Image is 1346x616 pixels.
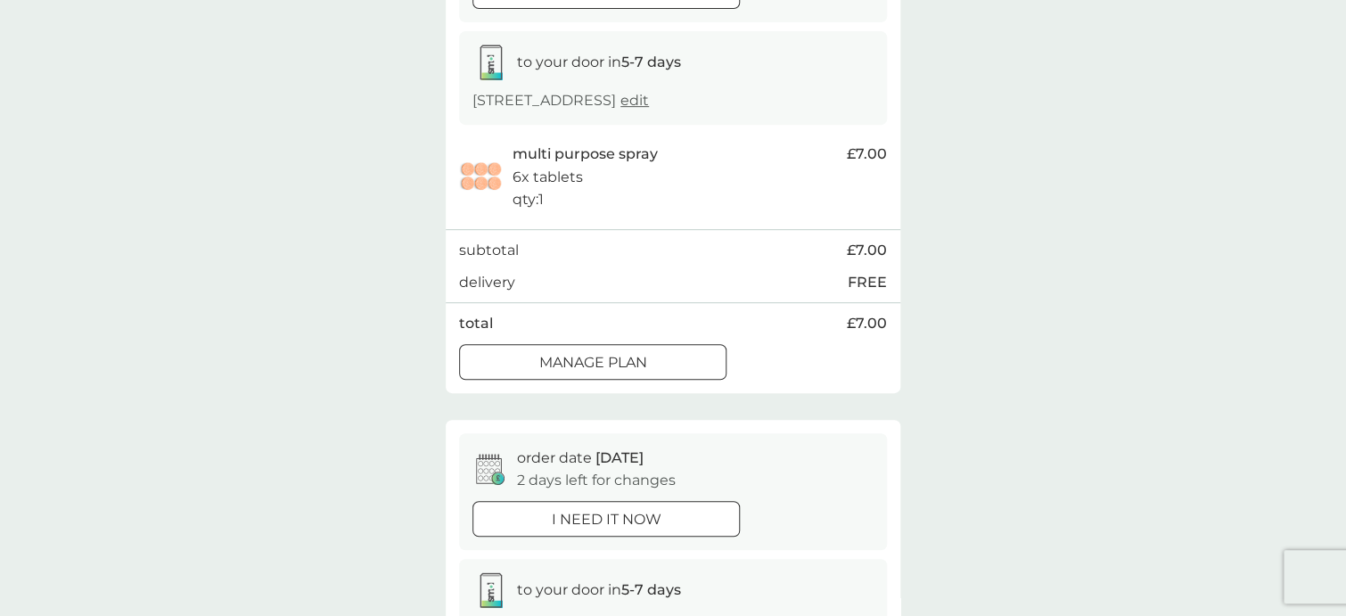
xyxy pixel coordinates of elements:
[517,581,681,598] span: to your door in
[539,351,647,374] p: Manage plan
[513,143,658,166] p: multi purpose spray
[847,239,887,262] span: £7.00
[513,188,544,211] p: qty : 1
[459,271,515,294] p: delivery
[513,166,583,189] p: 6x tablets
[621,581,681,598] strong: 5-7 days
[621,53,681,70] strong: 5-7 days
[847,312,887,335] span: £7.00
[517,469,676,492] p: 2 days left for changes
[847,143,887,166] span: £7.00
[459,239,519,262] p: subtotal
[459,344,726,380] button: Manage plan
[459,312,493,335] p: total
[472,89,649,112] p: [STREET_ADDRESS]
[552,508,661,531] p: i need it now
[517,53,681,70] span: to your door in
[848,271,887,294] p: FREE
[620,92,649,109] a: edit
[517,447,644,470] p: order date
[595,449,644,466] span: [DATE]
[472,501,740,537] button: i need it now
